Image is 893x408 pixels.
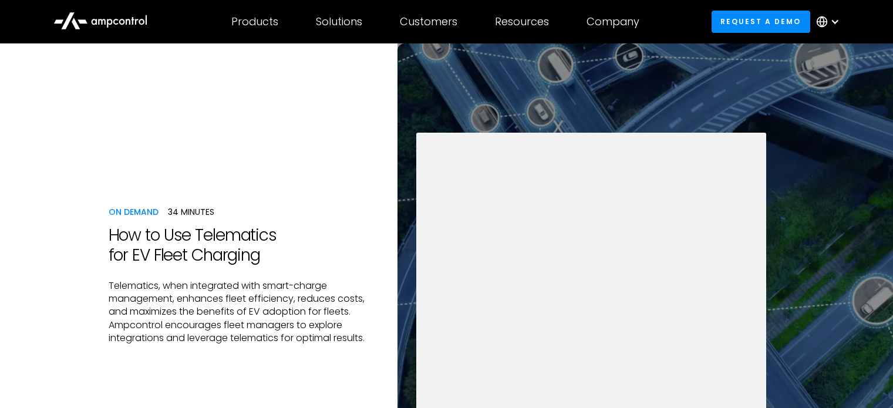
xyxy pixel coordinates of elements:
div: Customers [400,15,457,28]
div: Products [231,15,278,28]
div: Solutions [316,15,362,28]
div: 34 minutes [168,205,214,218]
div: ON DemanD [109,205,159,218]
a: Request a demo [712,11,810,32]
iframe: Form 0 [426,151,756,394]
div: Resources [495,15,549,28]
div: Company [587,15,639,28]
p: Telematics, when integrated with smart-charge management, enhances fleet efficiency, reduces cost... [109,279,379,345]
h1: How to Use Telematics for EV Fleet Charging [109,225,379,265]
